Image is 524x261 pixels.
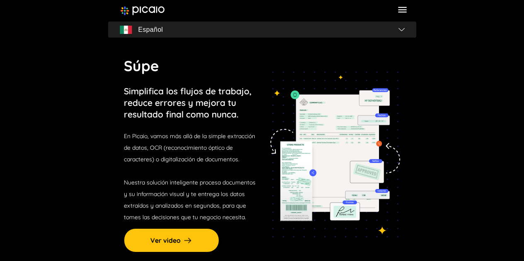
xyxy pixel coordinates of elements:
[183,235,193,245] img: arrow-right
[121,6,165,15] img: image
[398,28,405,31] img: flag
[124,228,219,252] button: Ver video
[108,22,416,38] button: flagEspañolflag
[124,57,159,75] span: Súpe
[138,24,163,36] span: Español
[124,85,251,120] p: Simplifica los flujos de trabajo, reduce errores y mejora tu resultado final como nunca.
[120,26,132,34] img: flag
[124,179,256,221] span: Nuestra solución inteligente procesa documentos y su información visual y te entrega los datos ex...
[124,132,255,163] span: En Picaio, vamos más allá de la simple extracción de datos, OCR (reconocimiento óptico de caracte...
[265,72,400,237] img: tedioso-img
